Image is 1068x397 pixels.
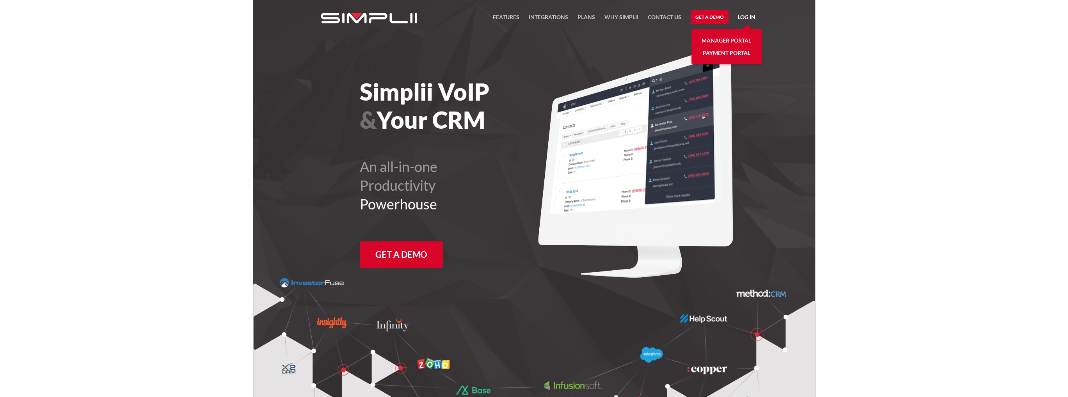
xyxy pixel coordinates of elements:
[360,241,443,268] a: Get a Demo
[738,12,755,24] a: Log in
[360,78,577,134] h1: Simplii VoIP Your CRM
[360,106,377,134] span: &
[691,10,729,24] a: Get a Demo
[604,12,638,27] a: Why Simplii
[578,12,595,27] a: Plans
[321,13,417,23] img: Simplii
[360,157,577,213] h2: An all-in-one Productivity
[648,12,681,27] a: Contact US
[702,34,751,47] a: Manager Portal
[529,12,568,27] a: Integrations
[493,12,519,27] a: FEATURES
[360,195,437,213] span: Powerhouse
[703,47,750,59] a: Payment Portal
